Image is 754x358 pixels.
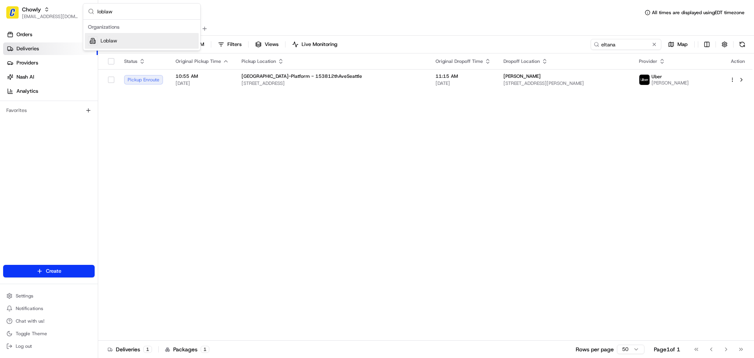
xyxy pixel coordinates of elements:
[3,85,98,97] a: Analytics
[16,154,60,162] span: Knowledge Base
[16,31,32,38] span: Orders
[143,346,152,353] div: 1
[46,268,61,275] span: Create
[5,151,63,165] a: 📗Knowledge Base
[83,20,200,50] div: Suggestions
[8,155,14,162] div: 📗
[639,58,657,64] span: Provider
[3,328,95,339] button: Toggle Theme
[16,330,47,337] span: Toggle Theme
[16,305,43,312] span: Notifications
[503,58,540,64] span: Dropoff Location
[108,345,152,353] div: Deliveries
[22,13,78,20] button: [EMAIL_ADDRESS][DOMAIN_NAME]
[122,101,143,110] button: See all
[16,45,39,52] span: Deliveries
[3,316,95,327] button: Chat with us!
[3,3,81,22] button: ChowlyChowly[EMAIL_ADDRESS][DOMAIN_NAME]
[24,122,64,128] span: [PERSON_NAME]
[165,345,209,353] div: Packages
[242,58,276,64] span: Pickup Location
[503,80,626,86] span: [STREET_ADDRESS][PERSON_NAME]
[66,155,73,162] div: 💻
[3,104,95,117] div: Favorites
[35,83,108,89] div: We're available if you need us!
[289,39,341,50] button: Live Monitoring
[85,21,199,33] div: Organizations
[6,6,19,19] img: Chowly
[3,42,98,55] a: Deliveries
[16,73,34,81] span: Nash AI
[8,8,24,24] img: Nash
[639,75,650,85] img: uber-new-logo.jpeg
[65,122,68,128] span: •
[252,39,282,50] button: Views
[302,41,337,48] span: Live Monitoring
[16,293,33,299] span: Settings
[677,41,688,48] span: Map
[16,122,22,129] img: 1736555255976-a54dd68f-1ca7-489b-9aae-adbdc363a1c4
[503,73,541,79] span: [PERSON_NAME]
[242,80,423,86] span: [STREET_ADDRESS]
[265,41,278,48] span: Views
[737,39,748,50] button: Refresh
[16,318,44,324] span: Chat with us!
[652,80,689,86] span: [PERSON_NAME]
[97,4,196,19] input: Search...
[3,57,98,69] a: Providers
[74,154,126,162] span: API Documentation
[3,71,98,83] a: Nash AI
[201,346,209,353] div: 1
[63,151,129,165] a: 💻API Documentation
[176,58,221,64] span: Original Pickup Time
[730,58,746,64] div: Action
[78,174,95,180] span: Pylon
[35,75,129,83] div: Start new chat
[576,345,614,353] p: Rows per page
[3,341,95,352] button: Log out
[591,39,661,50] input: Type to search
[3,290,95,301] button: Settings
[70,122,89,128] span: 9:11 AM
[436,73,491,79] span: 11:15 AM
[176,73,229,79] span: 10:55 AM
[242,73,362,79] span: [GEOGRAPHIC_DATA]-Platform - 153812thAveSeattle
[227,41,242,48] span: Filters
[8,102,53,108] div: Past conversations
[436,58,483,64] span: Original Dropoff Time
[16,59,38,66] span: Providers
[652,9,745,16] span: All times are displayed using EDT timezone
[176,80,229,86] span: [DATE]
[652,73,662,80] span: Uber
[55,173,95,180] a: Powered byPylon
[8,114,20,127] img: Bea Lacdao
[8,75,22,89] img: 1736555255976-a54dd68f-1ca7-489b-9aae-adbdc363a1c4
[16,343,32,349] span: Log out
[134,77,143,87] button: Start new chat
[654,345,680,353] div: Page 1 of 1
[664,39,691,50] button: Map
[3,303,95,314] button: Notifications
[20,51,130,59] input: Clear
[3,28,98,41] a: Orders
[22,6,41,13] button: Chowly
[124,58,137,64] span: Status
[16,75,31,89] img: 1753817452368-0c19585d-7be3-40d9-9a41-2dc781b3d1eb
[101,37,117,44] span: Loblaw
[3,265,95,277] button: Create
[214,39,245,50] button: Filters
[436,80,491,86] span: [DATE]
[16,88,38,95] span: Analytics
[8,31,143,44] p: Welcome 👋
